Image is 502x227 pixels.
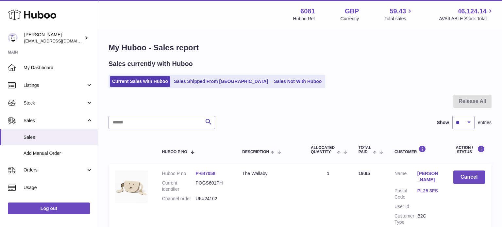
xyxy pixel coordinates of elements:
[24,134,93,140] span: Sales
[8,33,18,43] img: hello@pogsheadphones.com
[359,171,370,176] span: 19.95
[109,59,193,68] h2: Sales currently with Huboo
[24,118,86,124] span: Sales
[24,38,96,43] span: [EMAIL_ADDRESS][DOMAIN_NAME]
[110,76,170,87] a: Current Sales with Huboo
[394,213,417,225] dt: Customer Type
[417,188,440,194] a: PL25 3FS
[417,170,440,183] a: [PERSON_NAME]
[458,7,487,16] span: 46,124.14
[437,120,449,126] label: Show
[300,7,315,16] strong: 6081
[24,167,86,173] span: Orders
[162,150,187,154] span: Huboo P no
[394,203,417,210] dt: User Id
[172,76,270,87] a: Sales Shipped From [GEOGRAPHIC_DATA]
[24,65,93,71] span: My Dashboard
[272,76,324,87] a: Sales Not With Huboo
[115,170,148,203] img: 60811673539189.png
[394,145,440,154] div: Customer
[384,16,413,22] span: Total sales
[394,188,417,200] dt: Postal Code
[24,150,93,156] span: Add Manual Order
[242,170,298,177] div: The Wallaby
[390,7,406,16] span: 59.43
[478,120,492,126] span: entries
[359,146,371,154] span: Total paid
[109,42,492,53] h1: My Huboo - Sales report
[439,16,494,22] span: AVAILABLE Stock Total
[417,213,440,225] dd: B2C
[8,203,90,214] a: Log out
[24,82,86,89] span: Listings
[293,16,315,22] div: Huboo Ref
[242,150,269,154] span: Description
[453,170,485,184] button: Cancel
[24,100,86,106] span: Stock
[24,185,93,191] span: Usage
[439,7,494,22] a: 46,124.14 AVAILABLE Stock Total
[195,180,229,192] dd: POGS601PH
[195,171,215,176] a: P-647058
[195,196,229,202] dd: UK#24162
[162,180,196,192] dt: Current identifier
[162,196,196,202] dt: Channel order
[24,32,83,44] div: [PERSON_NAME]
[384,7,413,22] a: 59.43 Total sales
[162,170,196,177] dt: Huboo P no
[341,16,359,22] div: Currency
[394,170,417,185] dt: Name
[453,145,485,154] div: Action / Status
[311,146,335,154] span: ALLOCATED Quantity
[345,7,359,16] strong: GBP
